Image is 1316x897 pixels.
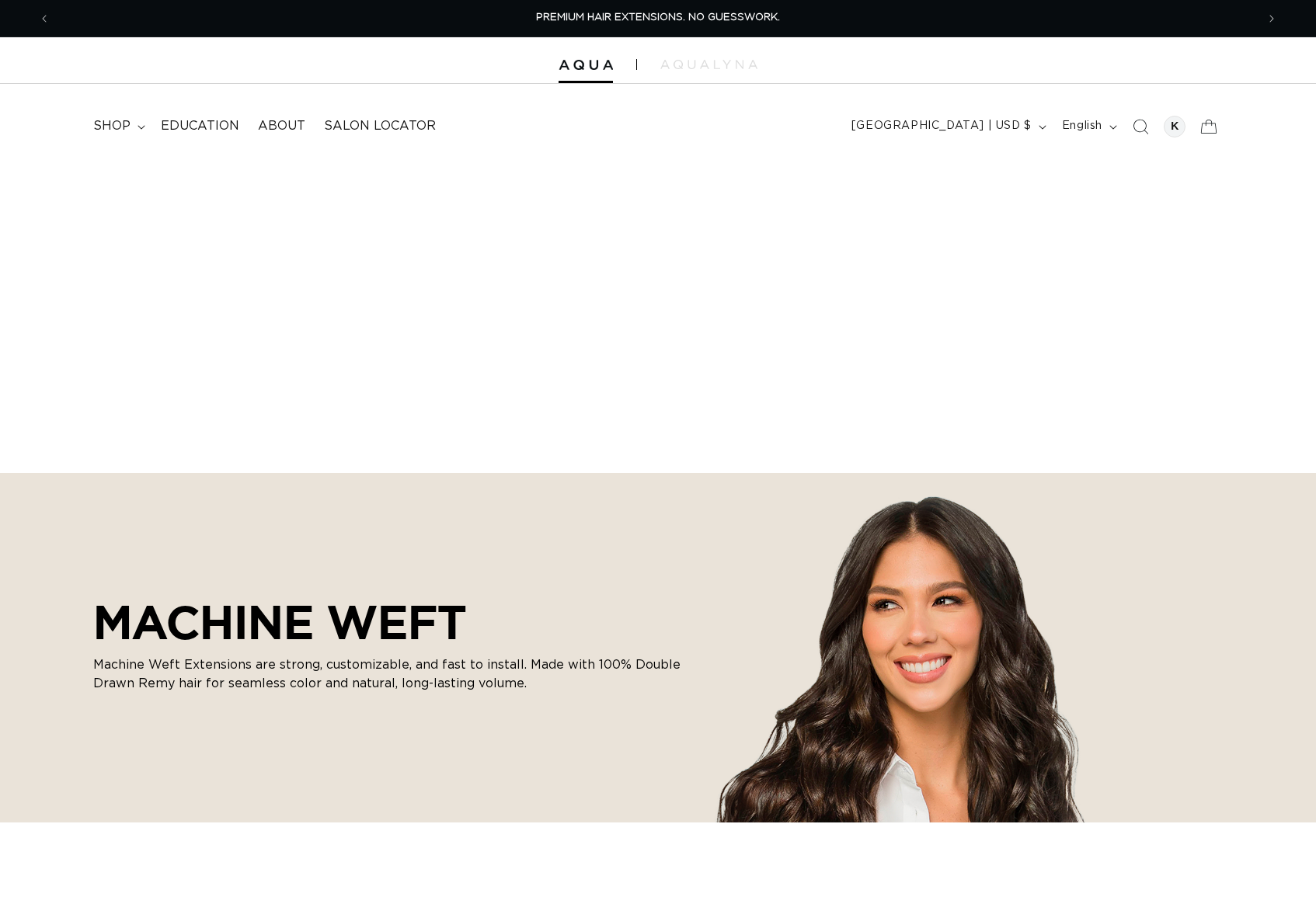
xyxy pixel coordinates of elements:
[536,12,780,23] span: PREMIUM HAIR EXTENSIONS. NO GUESSWORK.
[1053,112,1123,141] button: English
[93,655,684,693] p: Machine Weft Extensions are strong, customizable, and fast to install. Made with 100% Double Draw...
[151,109,249,144] a: Education
[161,118,239,134] span: Education
[249,109,315,144] a: About
[27,4,61,33] button: Previous announcement
[1255,4,1289,33] button: Next announcement
[559,60,613,71] img: Aqua Hair Extensions
[1123,110,1158,144] summary: Search
[842,112,1053,141] button: [GEOGRAPHIC_DATA] | USD $
[93,118,131,134] span: shop
[1062,118,1102,134] span: English
[660,60,757,69] img: aqualyna.com
[93,595,684,649] h2: MACHINE WEFT
[851,118,1032,134] span: [GEOGRAPHIC_DATA] | USD $
[324,118,436,134] span: Salon Locator
[84,109,151,144] summary: shop
[315,109,445,144] a: Salon Locator
[258,118,305,134] span: About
